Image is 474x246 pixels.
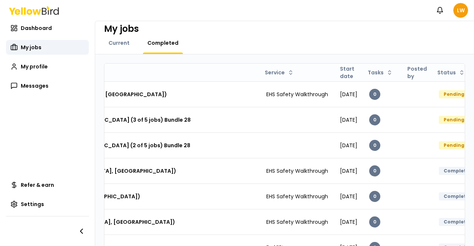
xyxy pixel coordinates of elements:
a: My profile [6,59,89,74]
span: Current [109,39,130,47]
span: LW [453,3,468,18]
span: [DATE] [340,91,357,98]
span: [DATE] [340,142,357,149]
span: EHS Safety Walkthrough [266,218,328,226]
span: EHS Safety Walkthrough [266,193,328,200]
span: Tasks [368,69,384,76]
span: [DATE] [340,167,357,175]
span: [DATE] [340,116,357,124]
a: Refer & earn [6,178,89,192]
span: EHS Safety Walkthrough [266,167,328,175]
a: Completed [143,39,183,47]
h1: My jobs [104,23,139,35]
span: Service [265,69,285,76]
button: Status [434,67,468,78]
div: 0 [369,114,380,125]
button: Service [262,67,297,78]
span: Status [437,69,456,76]
th: Posted by [401,64,433,81]
span: Dashboard [21,24,52,32]
a: Settings [6,197,89,212]
div: 0 [369,216,380,228]
span: EHS Safety Walkthrough [266,91,328,98]
a: Messages [6,78,89,93]
div: 0 [369,191,380,202]
div: 0 [369,140,380,151]
div: 0 [369,89,380,100]
a: My jobs [6,40,89,55]
span: My jobs [21,44,41,51]
span: Completed [147,39,178,47]
span: [DATE] [340,218,357,226]
div: 0 [369,165,380,176]
span: My profile [21,63,48,70]
span: [DATE] [340,193,357,200]
a: Dashboard [6,21,89,36]
button: Tasks [365,67,395,78]
span: Settings [21,200,44,208]
a: Current [104,39,134,47]
th: Start date [334,64,363,81]
span: Messages [21,82,49,90]
span: Refer & earn [21,181,54,189]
